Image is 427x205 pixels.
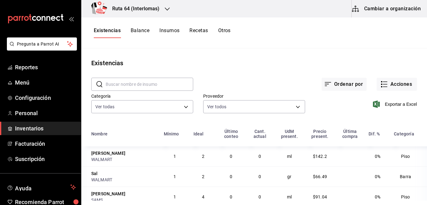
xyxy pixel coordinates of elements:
[15,183,68,191] span: Ayuda
[15,139,76,148] span: Facturación
[173,174,176,179] span: 1
[17,41,67,47] span: Pregunta a Parrot AI
[69,16,74,21] button: open_drawer_menu
[106,78,193,90] input: Buscar nombre de insumo
[159,27,179,38] button: Insumos
[94,27,231,38] div: navigation tabs
[375,194,380,199] span: 0%
[375,174,380,179] span: 0%
[173,194,176,199] span: 1
[107,5,160,12] h3: Ruta 64 (Interlomas)
[91,197,156,203] div: SAMS
[278,129,301,139] div: UdM present.
[322,78,367,91] button: Ordenar por
[390,166,427,187] td: Barra
[313,174,327,179] span: $66.49
[203,94,305,98] label: Proveedor
[4,45,77,52] a: Pregunta a Parrot AI
[15,109,76,117] span: Personal
[189,27,208,38] button: Recetas
[309,129,332,139] div: Precio present.
[91,156,156,163] div: WALMART
[91,170,98,177] div: Sal
[202,174,204,179] span: 2
[15,124,76,133] span: Inventarios
[390,146,427,166] td: Piso
[374,100,417,108] button: Exportar a Excel
[15,78,76,87] span: Menú
[202,194,204,199] span: 4
[230,194,232,199] span: 0
[91,177,156,183] div: WALMART
[95,104,114,110] span: Ver todas
[259,194,261,199] span: 0
[15,155,76,163] span: Suscripción
[164,131,179,136] div: Mínimo
[193,131,204,136] div: Ideal
[94,27,121,38] button: Existencias
[274,146,305,166] td: ml
[15,63,76,71] span: Reportes
[377,78,417,91] button: Acciones
[313,154,327,159] span: $142.2
[369,131,380,136] div: Dif. %
[259,154,261,159] span: 0
[375,154,380,159] span: 0%
[394,131,414,136] div: Categoría
[173,154,176,159] span: 1
[131,27,149,38] button: Balance
[202,154,204,159] span: 2
[220,129,242,139] div: Último conteo
[230,154,232,159] span: 0
[91,131,108,136] div: Nombre
[91,94,193,98] label: Categoría
[259,174,261,179] span: 0
[91,58,123,68] div: Existencias
[15,94,76,102] span: Configuración
[313,194,327,199] span: $91.04
[339,129,361,139] div: Última compra
[218,27,231,38] button: Otros
[91,150,125,156] div: [PERSON_NAME]
[274,166,305,187] td: gr
[207,104,226,110] span: Ver todos
[249,129,270,139] div: Cant. actual
[7,37,77,51] button: Pregunta a Parrot AI
[91,191,125,197] div: [PERSON_NAME]
[230,174,232,179] span: 0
